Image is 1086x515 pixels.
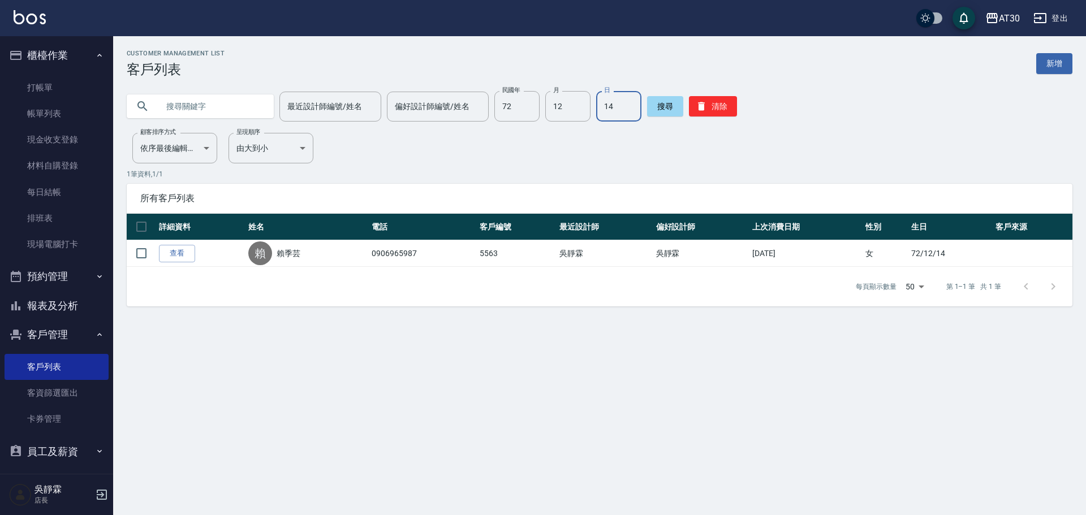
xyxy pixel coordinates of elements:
a: 現金收支登錄 [5,127,109,153]
input: 搜尋關鍵字 [158,91,265,122]
label: 月 [553,86,559,94]
label: 日 [604,86,610,94]
h2: Customer Management List [127,50,225,57]
p: 店長 [35,495,92,505]
th: 客戶來源 [993,214,1072,240]
div: 賴 [248,241,272,265]
a: 打帳單 [5,75,109,101]
a: 新增 [1036,53,1072,74]
button: 預約管理 [5,262,109,291]
label: 顧客排序方式 [140,128,176,136]
th: 性別 [863,214,908,240]
th: 上次消費日期 [749,214,863,240]
th: 客戶編號 [477,214,557,240]
td: 吳靜霖 [557,240,653,267]
button: 報表及分析 [5,291,109,321]
button: 員工及薪資 [5,437,109,466]
div: AT30 [999,11,1020,25]
p: 每頁顯示數量 [856,282,897,292]
a: 賴季芸 [277,248,300,259]
a: 帳單列表 [5,101,109,127]
div: 由大到小 [229,133,313,163]
a: 客戶列表 [5,354,109,380]
th: 生日 [908,214,993,240]
a: 查看 [159,245,195,262]
td: 吳靜霖 [653,240,750,267]
label: 民國年 [502,86,520,94]
th: 最近設計師 [557,214,653,240]
td: 0906965987 [369,240,477,267]
img: Logo [14,10,46,24]
p: 第 1–1 筆 共 1 筆 [946,282,1001,292]
th: 電話 [369,214,477,240]
div: 依序最後編輯時間 [132,133,217,163]
h3: 客戶列表 [127,62,225,77]
button: 客戶管理 [5,320,109,349]
button: 搜尋 [647,96,683,116]
a: 每日結帳 [5,179,109,205]
a: 客資篩選匯出 [5,380,109,406]
span: 所有客戶列表 [140,193,1059,204]
td: 5563 [477,240,557,267]
div: 50 [901,271,928,302]
td: 72/12/14 [908,240,993,267]
th: 偏好設計師 [653,214,750,240]
img: Person [9,483,32,506]
button: 清除 [689,96,737,116]
th: 詳細資料 [156,214,245,240]
button: save [953,7,975,29]
a: 卡券管理 [5,406,109,432]
p: 1 筆資料, 1 / 1 [127,169,1072,179]
th: 姓名 [245,214,369,240]
label: 呈現順序 [236,128,260,136]
h5: 吳靜霖 [35,484,92,495]
td: [DATE] [749,240,863,267]
a: 排班表 [5,205,109,231]
button: 商品管理 [5,466,109,495]
a: 材料自購登錄 [5,153,109,179]
button: 櫃檯作業 [5,41,109,70]
a: 現場電腦打卡 [5,231,109,257]
button: 登出 [1029,8,1072,29]
button: AT30 [981,7,1024,30]
td: 女 [863,240,908,267]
